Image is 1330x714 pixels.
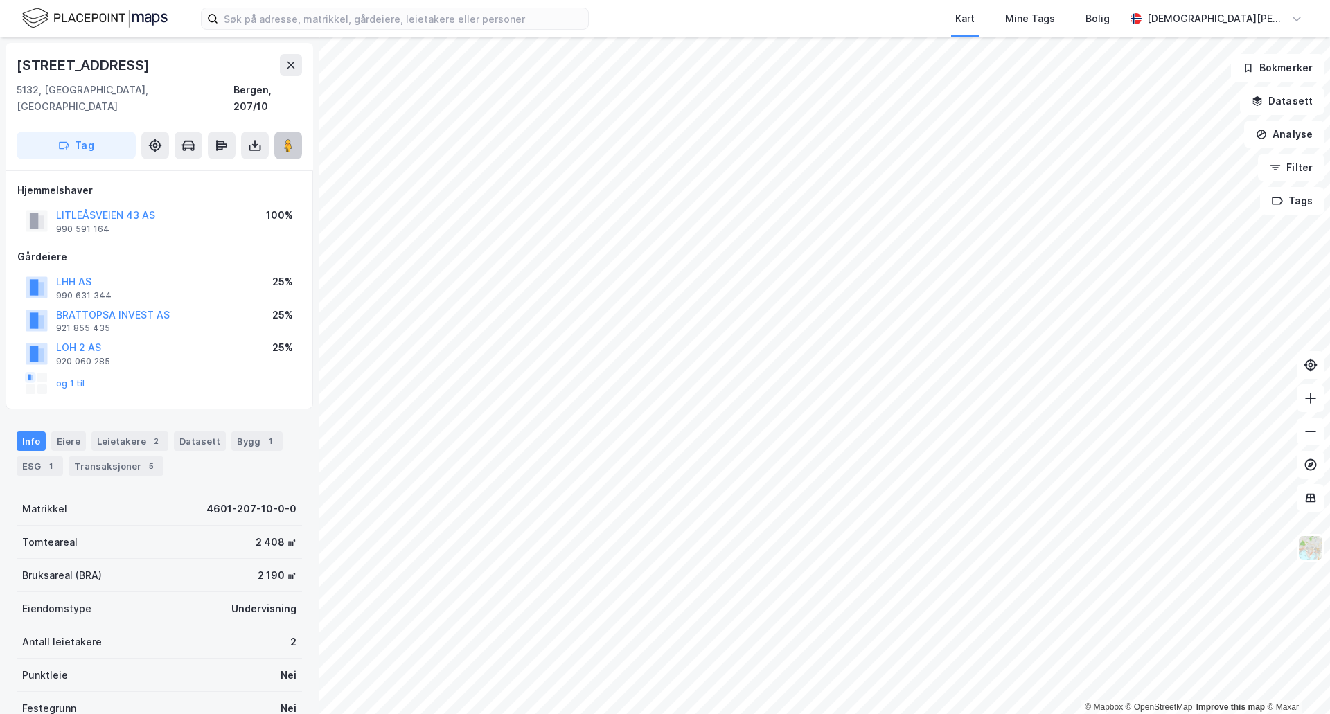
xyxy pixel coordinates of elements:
[56,224,109,235] div: 990 591 164
[44,459,57,473] div: 1
[1126,702,1193,712] a: OpenStreetMap
[1196,702,1265,712] a: Improve this map
[149,434,163,448] div: 2
[1147,10,1286,27] div: [DEMOGRAPHIC_DATA][PERSON_NAME]
[272,339,293,356] div: 25%
[174,431,226,451] div: Datasett
[206,501,296,517] div: 4601-207-10-0-0
[231,600,296,617] div: Undervisning
[91,431,168,451] div: Leietakere
[17,182,301,199] div: Hjemmelshaver
[22,634,102,650] div: Antall leietakere
[22,600,91,617] div: Eiendomstype
[231,431,283,451] div: Bygg
[17,249,301,265] div: Gårdeiere
[17,456,63,476] div: ESG
[22,6,168,30] img: logo.f888ab2527a4732fd821a326f86c7f29.svg
[266,207,293,224] div: 100%
[1297,535,1324,561] img: Z
[1085,10,1110,27] div: Bolig
[22,501,67,517] div: Matrikkel
[281,667,296,684] div: Nei
[22,534,78,551] div: Tomteareal
[17,431,46,451] div: Info
[69,456,163,476] div: Transaksjoner
[17,132,136,159] button: Tag
[1244,121,1324,148] button: Analyse
[51,431,86,451] div: Eiere
[56,290,112,301] div: 990 631 344
[233,82,302,115] div: Bergen, 207/10
[1260,187,1324,215] button: Tags
[263,434,277,448] div: 1
[1261,648,1330,714] iframe: Chat Widget
[218,8,588,29] input: Søk på adresse, matrikkel, gårdeiere, leietakere eller personer
[1261,648,1330,714] div: Kontrollprogram for chat
[258,567,296,584] div: 2 190 ㎡
[272,307,293,323] div: 25%
[1085,702,1123,712] a: Mapbox
[1258,154,1324,181] button: Filter
[955,10,975,27] div: Kart
[22,667,68,684] div: Punktleie
[22,567,102,584] div: Bruksareal (BRA)
[144,459,158,473] div: 5
[256,534,296,551] div: 2 408 ㎡
[290,634,296,650] div: 2
[17,82,233,115] div: 5132, [GEOGRAPHIC_DATA], [GEOGRAPHIC_DATA]
[56,356,110,367] div: 920 060 285
[17,54,152,76] div: [STREET_ADDRESS]
[1240,87,1324,115] button: Datasett
[56,323,110,334] div: 921 855 435
[272,274,293,290] div: 25%
[1005,10,1055,27] div: Mine Tags
[1231,54,1324,82] button: Bokmerker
